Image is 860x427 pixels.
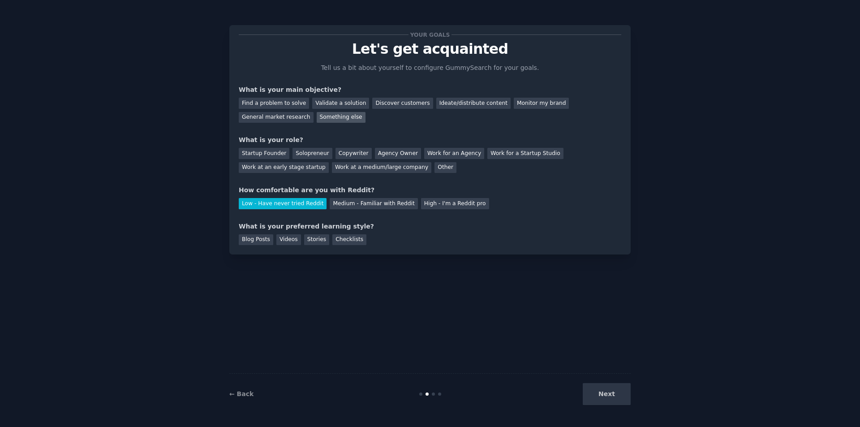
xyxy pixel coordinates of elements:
div: Startup Founder [239,148,289,159]
span: Your goals [408,30,451,39]
div: Checklists [332,234,366,246]
div: What is your main objective? [239,85,621,95]
div: General market research [239,112,314,123]
div: What is your role? [239,135,621,145]
div: What is your preferred learning style? [239,222,621,231]
div: Solopreneur [292,148,332,159]
div: Work for an Agency [424,148,484,159]
div: Work for a Startup Studio [487,148,563,159]
div: Something else [317,112,365,123]
div: Stories [304,234,329,246]
a: ← Back [229,390,254,397]
div: Medium - Familiar with Reddit [330,198,417,209]
div: Work at a medium/large company [332,162,431,173]
div: Validate a solution [312,98,369,109]
div: Find a problem to solve [239,98,309,109]
div: Monitor my brand [514,98,569,109]
div: Agency Owner [375,148,421,159]
div: Low - Have never tried Reddit [239,198,327,209]
div: How comfortable are you with Reddit? [239,185,621,195]
div: Work at an early stage startup [239,162,329,173]
p: Tell us a bit about yourself to configure GummySearch for your goals. [317,63,543,73]
div: High - I'm a Reddit pro [421,198,489,209]
div: Discover customers [372,98,433,109]
p: Let's get acquainted [239,41,621,57]
div: Videos [276,234,301,246]
div: Blog Posts [239,234,273,246]
div: Ideate/distribute content [436,98,511,109]
div: Other [434,162,456,173]
div: Copywriter [335,148,372,159]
